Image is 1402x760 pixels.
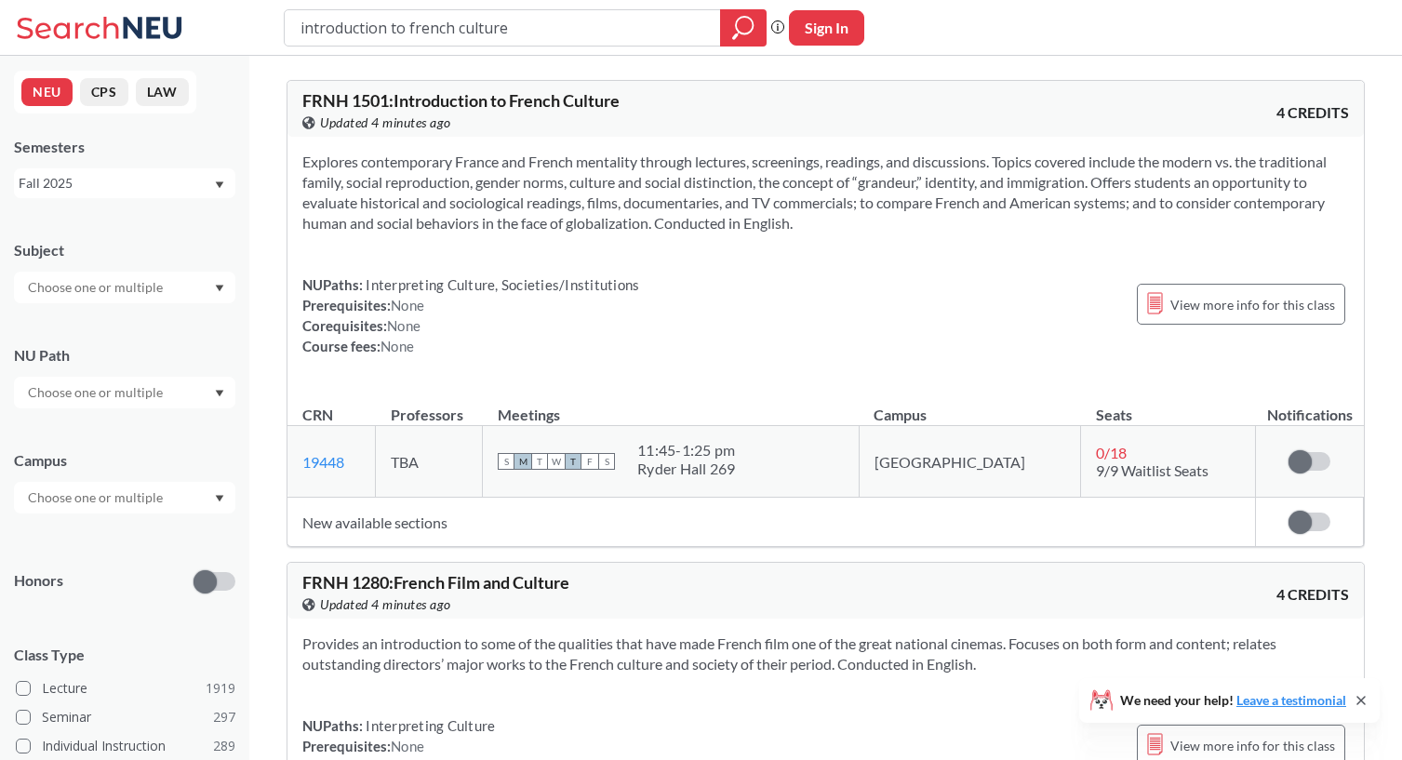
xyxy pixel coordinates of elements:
div: Fall 2025Dropdown arrow [14,168,235,198]
button: NEU [21,78,73,106]
button: LAW [136,78,189,106]
svg: Dropdown arrow [215,390,224,397]
span: 9/9 Waitlist Seats [1096,461,1208,479]
span: We need your help! [1120,694,1346,707]
span: 4 CREDITS [1276,584,1349,605]
td: [GEOGRAPHIC_DATA] [859,426,1080,498]
th: Meetings [483,386,860,426]
p: Honors [14,570,63,592]
svg: Dropdown arrow [215,495,224,502]
td: TBA [376,426,483,498]
th: Seats [1081,386,1256,426]
section: Provides an introduction to some of the qualities that have made French film one of the great nat... [302,633,1349,674]
input: Class, professor, course number, "phrase" [299,12,707,44]
span: 0 / 18 [1096,444,1127,461]
div: Ryder Hall 269 [637,460,736,478]
svg: Dropdown arrow [215,285,224,292]
td: New available sections [287,498,1256,547]
input: Choose one or multiple [19,381,175,404]
input: Choose one or multiple [19,487,175,509]
input: Choose one or multiple [19,276,175,299]
span: None [381,338,414,354]
span: Interpreting Culture, Societies/Institutions [363,276,639,293]
button: CPS [80,78,128,106]
div: magnifying glass [720,9,767,47]
label: Seminar [16,705,235,729]
span: S [598,453,615,470]
span: None [387,317,421,334]
span: FRNH 1280 : French Film and Culture [302,572,569,593]
th: Notifications [1256,386,1364,426]
span: 289 [213,736,235,756]
span: None [391,738,424,754]
div: Dropdown arrow [14,377,235,408]
span: View more info for this class [1170,293,1335,316]
span: 297 [213,707,235,727]
svg: Dropdown arrow [215,181,224,189]
div: Dropdown arrow [14,272,235,303]
span: 4 CREDITS [1276,102,1349,123]
span: FRNH 1501 : Introduction to French Culture [302,90,620,111]
div: 11:45 - 1:25 pm [637,441,736,460]
a: 19448 [302,453,344,471]
div: Fall 2025 [19,173,213,193]
label: Individual Instruction [16,734,235,758]
th: Professors [376,386,483,426]
span: T [565,453,581,470]
a: Leave a testimonial [1236,692,1346,708]
span: Updated 4 minutes ago [320,113,451,133]
span: None [391,297,424,313]
span: W [548,453,565,470]
span: Class Type [14,645,235,665]
span: F [581,453,598,470]
th: Campus [859,386,1080,426]
div: Dropdown arrow [14,482,235,513]
label: Lecture [16,676,235,700]
span: View more info for this class [1170,734,1335,757]
div: CRN [302,405,333,425]
span: Interpreting Culture [363,717,495,734]
svg: magnifying glass [732,15,754,41]
span: Updated 4 minutes ago [320,594,451,615]
span: S [498,453,514,470]
div: Subject [14,240,235,260]
div: NU Path [14,345,235,366]
span: 1919 [206,678,235,699]
div: Semesters [14,137,235,157]
button: Sign In [789,10,864,46]
span: M [514,453,531,470]
div: Campus [14,450,235,471]
span: T [531,453,548,470]
div: NUPaths: Prerequisites: Corequisites: Course fees: [302,274,639,356]
section: Explores contemporary France and French mentality through lectures, screenings, readings, and dis... [302,152,1349,233]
